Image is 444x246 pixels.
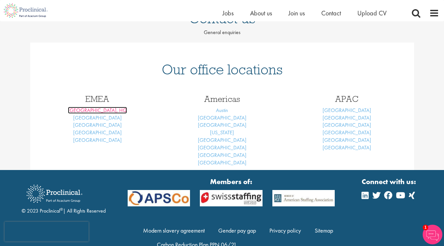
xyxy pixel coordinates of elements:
a: [GEOGRAPHIC_DATA] [198,114,246,121]
h1: Our office locations [40,62,404,77]
a: [US_STATE] [210,129,234,136]
span: 1 [423,225,428,230]
iframe: reCAPTCHA [5,222,89,241]
a: Upload CV [357,9,387,17]
a: Privacy policy [269,227,301,234]
a: Join us [288,9,305,17]
a: [GEOGRAPHIC_DATA] [198,122,246,128]
a: Modern slavery agreement [143,227,205,234]
img: Chatbot [423,225,442,244]
a: [GEOGRAPHIC_DATA] [323,114,371,121]
img: APSCo [267,190,340,206]
a: [GEOGRAPHIC_DATA] [73,137,122,143]
strong: Members of: [128,177,335,187]
a: [GEOGRAPHIC_DATA], HQ [68,107,127,114]
a: [GEOGRAPHIC_DATA] [198,152,246,159]
img: APSCo [123,190,195,206]
h3: APAC [289,95,404,103]
a: [GEOGRAPHIC_DATA] [198,159,246,166]
a: [GEOGRAPHIC_DATA] [323,129,371,136]
a: Gender pay gap [218,227,256,234]
a: Jobs [222,9,234,17]
a: [GEOGRAPHIC_DATA] [198,144,246,151]
a: [GEOGRAPHIC_DATA] [323,122,371,128]
h3: Americas [165,95,280,103]
a: Contact [321,9,341,17]
div: © 2023 Proclinical | All Rights Reserved [22,180,106,215]
h3: EMEA [40,95,155,103]
a: [GEOGRAPHIC_DATA] [323,137,371,143]
sup: ® [60,207,63,212]
a: Austin [216,107,228,114]
a: [GEOGRAPHIC_DATA] [73,122,122,128]
img: Proclinical Recruitment [22,180,87,207]
a: About us [250,9,272,17]
strong: Connect with us: [362,177,417,187]
a: [GEOGRAPHIC_DATA] [73,129,122,136]
a: [GEOGRAPHIC_DATA] [323,144,371,151]
a: Sitemap [315,227,333,234]
a: [GEOGRAPHIC_DATA] [323,107,371,114]
img: APSCo [195,190,267,206]
a: [GEOGRAPHIC_DATA] [198,137,246,143]
a: [GEOGRAPHIC_DATA] [73,114,122,121]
